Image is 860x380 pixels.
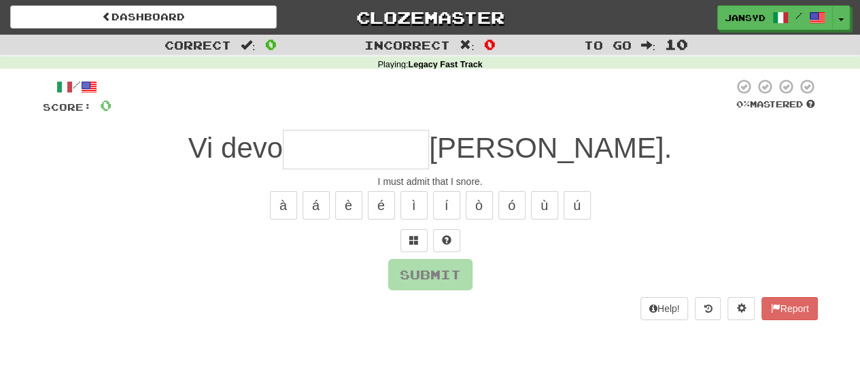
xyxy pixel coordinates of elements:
[43,78,111,95] div: /
[498,191,526,220] button: ó
[297,5,564,29] a: Clozemaster
[388,259,472,290] button: Submit
[43,175,818,188] div: I must admit that I snore.
[640,39,655,51] span: :
[734,99,818,111] div: Mastered
[368,191,395,220] button: é
[564,191,591,220] button: ú
[717,5,833,30] a: JanSyd /
[188,132,283,164] span: Vi devo
[364,38,450,52] span: Incorrect
[270,191,297,220] button: à
[640,297,689,320] button: Help!
[408,60,482,69] strong: Legacy Fast Track
[460,39,475,51] span: :
[43,101,92,113] span: Score:
[531,191,558,220] button: ù
[241,39,256,51] span: :
[484,36,496,52] span: 0
[761,297,817,320] button: Report
[100,97,111,114] span: 0
[736,99,750,109] span: 0 %
[429,132,672,164] span: [PERSON_NAME].
[433,229,460,252] button: Single letter hint - you only get 1 per sentence and score half the points! alt+h
[466,191,493,220] button: ò
[695,297,721,320] button: Round history (alt+y)
[400,191,428,220] button: ì
[265,36,277,52] span: 0
[335,191,362,220] button: è
[400,229,428,252] button: Switch sentence to multiple choice alt+p
[10,5,277,29] a: Dashboard
[795,11,802,20] span: /
[725,12,766,24] span: JanSyd
[433,191,460,220] button: í
[303,191,330,220] button: á
[583,38,631,52] span: To go
[665,36,688,52] span: 10
[165,38,231,52] span: Correct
